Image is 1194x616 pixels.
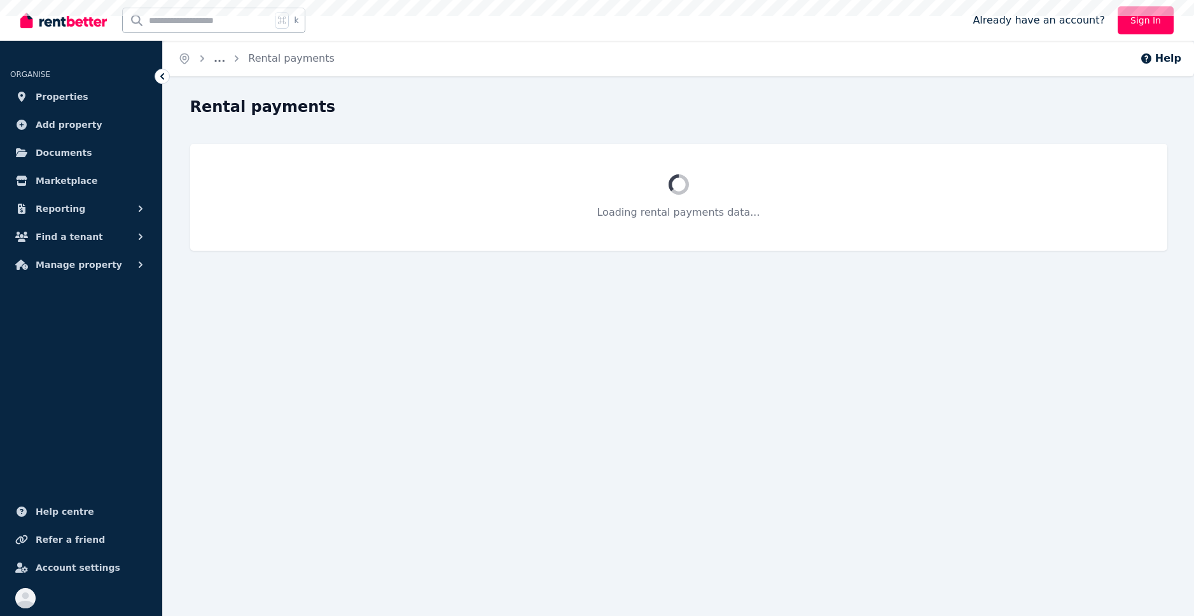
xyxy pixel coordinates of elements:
span: k [294,15,298,25]
span: ORGANISE [10,70,50,79]
a: Help centre [10,499,152,524]
span: Already have an account? [973,13,1105,28]
span: Add property [36,117,102,132]
img: RentBetter [20,11,107,30]
span: Help centre [36,504,94,519]
span: Marketplace [36,173,97,188]
a: Add property [10,112,152,137]
span: Refer a friend [36,532,105,547]
nav: Breadcrumb [163,41,350,76]
a: Documents [10,140,152,165]
a: Rental payments [248,52,335,64]
a: Sign In [1118,6,1174,34]
a: Properties [10,84,152,109]
a: ... [214,52,225,64]
span: Properties [36,89,88,104]
span: Find a tenant [36,229,103,244]
span: Documents [36,145,92,160]
p: Loading rental payments data... [221,205,1137,220]
button: Reporting [10,196,152,221]
button: Help [1140,51,1181,66]
span: Reporting [36,201,85,216]
span: Account settings [36,560,120,575]
a: Account settings [10,555,152,580]
h1: Rental payments [190,97,336,117]
a: Refer a friend [10,527,152,552]
button: Manage property [10,252,152,277]
a: Marketplace [10,168,152,193]
button: Find a tenant [10,224,152,249]
span: Manage property [36,257,122,272]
